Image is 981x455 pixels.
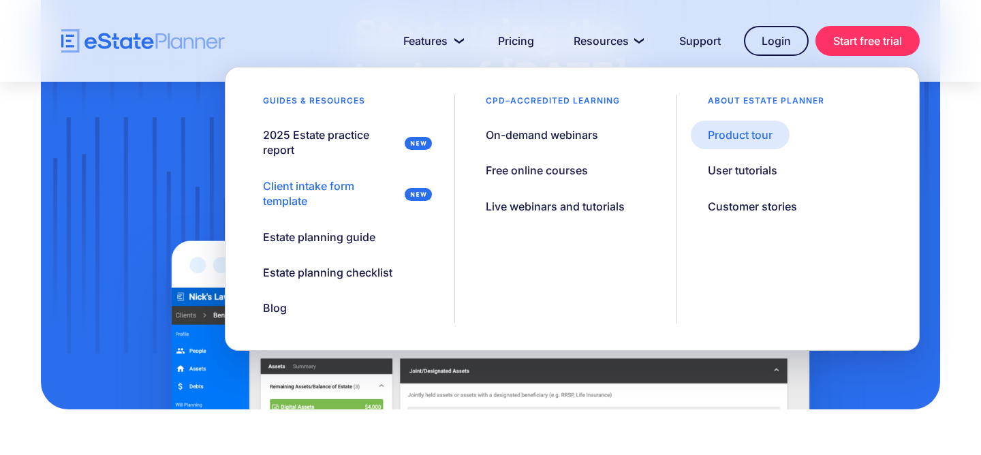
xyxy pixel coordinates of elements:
a: Pricing [482,27,550,54]
a: On-demand webinars [469,121,615,149]
div: Product tour [708,127,773,142]
div: CPD–accredited learning [469,95,637,114]
a: Estate planning checklist [246,258,409,287]
a: Resources [557,27,656,54]
div: Blog [263,300,287,315]
div: Estate planning guide [263,230,375,245]
a: Features [387,27,475,54]
a: home [61,29,225,53]
div: Free online courses [486,163,588,178]
a: Client intake form template [246,172,440,216]
div: Estate planning checklist [263,265,392,280]
a: Start free trial [815,26,920,56]
div: Client intake form template [263,178,399,209]
div: About estate planner [691,95,841,114]
div: 2025 Estate practice report [263,127,399,158]
a: Product tour [691,121,790,149]
a: Customer stories [691,192,814,221]
div: Guides & resources [246,95,382,114]
a: Free online courses [469,156,605,185]
a: Live webinars and tutorials [469,192,642,221]
div: User tutorials [708,163,777,178]
div: Live webinars and tutorials [486,199,625,214]
a: Login [744,26,809,56]
div: On-demand webinars [486,127,598,142]
a: Estate planning guide [246,223,392,251]
a: 2025 Estate practice report [246,121,440,165]
a: User tutorials [691,156,794,185]
div: Customer stories [708,199,797,214]
a: Support [663,27,737,54]
a: Blog [246,294,304,322]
